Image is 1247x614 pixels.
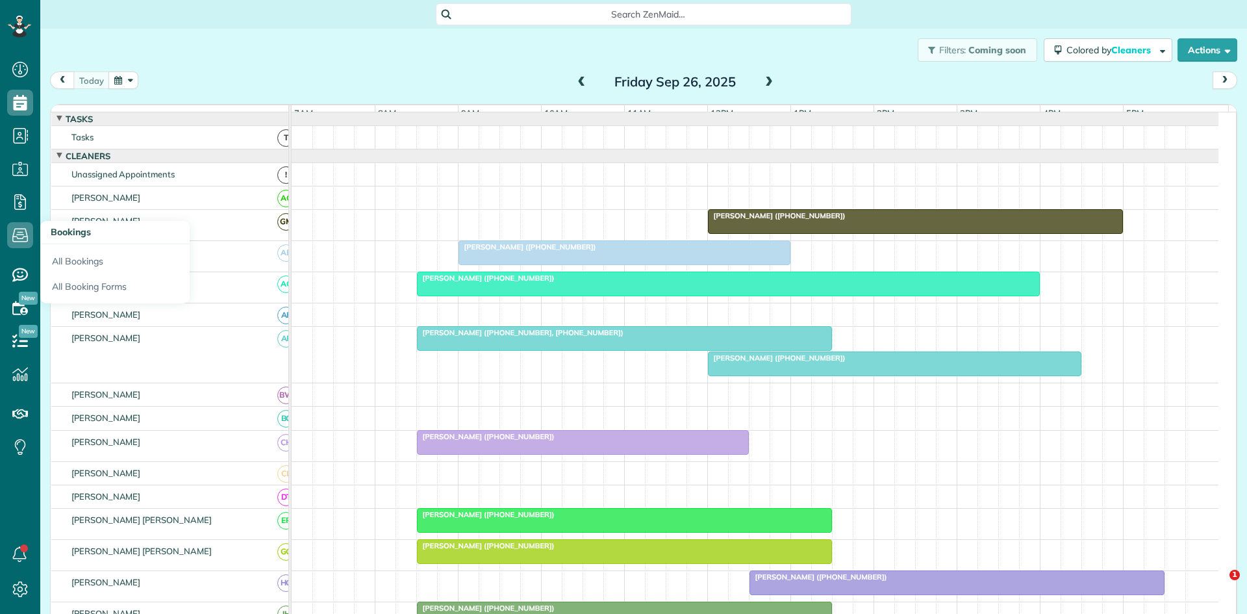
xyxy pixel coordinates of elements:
[1124,108,1146,118] span: 5pm
[277,387,295,404] span: BW
[277,307,295,324] span: AF
[277,465,295,483] span: CL
[707,211,846,220] span: [PERSON_NAME] ([PHONE_NUMBER])
[416,328,624,337] span: [PERSON_NAME] ([PHONE_NUMBER], [PHONE_NUMBER])
[1203,570,1234,601] iframe: Intercom live chat
[542,108,571,118] span: 10am
[69,132,96,142] span: Tasks
[69,468,144,478] span: [PERSON_NAME]
[277,275,295,293] span: AC
[707,353,846,363] span: [PERSON_NAME] ([PHONE_NUMBER])
[957,108,980,118] span: 3pm
[277,574,295,592] span: HG
[277,213,295,231] span: GM
[69,437,144,447] span: [PERSON_NAME]
[50,71,75,89] button: prev
[459,108,483,118] span: 9am
[40,244,190,274] a: All Bookings
[69,491,144,502] span: [PERSON_NAME]
[1066,44,1155,56] span: Colored by
[69,216,144,226] span: [PERSON_NAME]
[416,604,555,613] span: [PERSON_NAME] ([PHONE_NUMBER])
[277,434,295,452] span: CH
[1229,570,1240,580] span: 1
[416,510,555,519] span: [PERSON_NAME] ([PHONE_NUMBER])
[277,190,295,207] span: AC
[277,489,295,506] span: DT
[416,274,555,283] span: [PERSON_NAME] ([PHONE_NUMBER])
[277,410,295,428] span: BC
[277,330,295,348] span: AF
[69,413,144,423] span: [PERSON_NAME]
[1111,44,1153,56] span: Cleaners
[625,108,654,118] span: 11am
[1044,38,1172,62] button: Colored byCleaners
[277,166,295,184] span: !
[1178,38,1237,62] button: Actions
[63,114,95,124] span: Tasks
[277,543,295,561] span: GG
[292,108,316,118] span: 7am
[40,274,190,304] a: All Booking Forms
[416,432,555,441] span: [PERSON_NAME] ([PHONE_NUMBER])
[1213,71,1237,89] button: next
[1040,108,1063,118] span: 4pm
[939,44,966,56] span: Filters:
[69,192,144,203] span: [PERSON_NAME]
[69,515,214,525] span: [PERSON_NAME] [PERSON_NAME]
[69,309,144,320] span: [PERSON_NAME]
[19,325,38,338] span: New
[277,244,295,262] span: AB
[19,292,38,305] span: New
[594,75,757,89] h2: Friday Sep 26, 2025
[69,389,144,400] span: [PERSON_NAME]
[708,108,736,118] span: 12pm
[874,108,897,118] span: 2pm
[791,108,814,118] span: 1pm
[375,108,399,118] span: 8am
[416,541,555,550] span: [PERSON_NAME] ([PHONE_NUMBER])
[458,242,597,251] span: [PERSON_NAME] ([PHONE_NUMBER])
[69,546,214,556] span: [PERSON_NAME] [PERSON_NAME]
[73,71,110,89] button: today
[968,44,1027,56] span: Coming soon
[749,572,888,582] span: [PERSON_NAME] ([PHONE_NUMBER])
[277,512,295,530] span: EP
[63,151,113,161] span: Cleaners
[277,129,295,147] span: T
[69,333,144,343] span: [PERSON_NAME]
[69,577,144,587] span: [PERSON_NAME]
[51,226,91,238] span: Bookings
[69,169,177,179] span: Unassigned Appointments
